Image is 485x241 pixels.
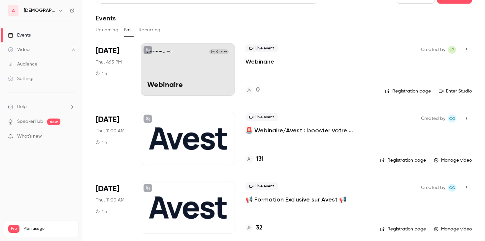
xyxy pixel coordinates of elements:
[17,103,27,110] span: Help
[245,58,274,66] a: Webinaire
[449,115,455,122] span: CG
[8,61,37,67] div: Audience
[439,88,472,94] a: Enter Studio
[141,43,235,96] a: [DEMOGRAPHIC_DATA][DATE] 4:15 PMWebinaire
[421,115,445,122] span: Created by
[96,197,124,203] span: Thu, 11:00 AM
[8,46,31,53] div: Videos
[256,155,264,164] h4: 131
[245,224,263,232] a: 32
[96,128,124,134] span: Thu, 11:00 AM
[421,184,445,192] span: Created by
[17,133,42,140] span: What's new
[96,25,118,35] button: Upcoming
[96,71,107,76] div: 1 h
[245,44,278,52] span: Live event
[147,81,229,90] p: Webinaire
[96,112,130,165] div: Apr 10 Thu, 11:00 AM (Europe/Paris)
[8,103,75,110] li: help-dropdown-opener
[434,226,472,232] a: Manage video
[96,115,119,125] span: [DATE]
[96,43,130,96] div: Jun 5 Thu, 4:15 PM (Europe/Paris)
[245,126,370,134] a: 🚨 Webinaire/Avest : booster votre prospection téléphonique 🚀
[96,181,130,234] div: Mar 13 Thu, 11:00 AM (Europe/Paris)
[385,88,431,94] a: Registration page
[448,115,456,122] span: Clément Garo
[448,46,456,54] span: louis pasquier
[47,119,60,125] span: new
[245,196,346,203] a: 📢 Formation Exclusive sur Avest 📢
[139,25,161,35] button: Recurring
[8,32,31,39] div: Events
[245,155,264,164] a: 131
[434,157,472,164] a: Manage video
[421,46,445,54] span: Created by
[96,140,107,145] div: 1 h
[245,113,278,121] span: Live event
[449,184,455,192] span: CG
[124,25,133,35] button: Past
[380,157,426,164] a: Registration page
[380,226,426,232] a: Registration page
[96,14,116,22] h1: Events
[8,75,34,82] div: Settings
[67,134,75,140] iframe: Noticeable Trigger
[17,118,43,125] a: SpeakerHub
[96,184,119,194] span: [DATE]
[448,184,456,192] span: Clément Garo
[450,46,454,54] span: lp
[256,224,263,232] h4: 32
[23,226,74,231] span: Plan usage
[256,86,260,94] h4: 0
[96,59,122,66] span: Thu, 4:15 PM
[96,46,119,56] span: [DATE]
[8,225,19,233] span: Pro
[24,7,55,14] h6: [DEMOGRAPHIC_DATA]
[209,49,228,54] span: [DATE] 4:15 PM
[12,7,15,14] span: A
[96,209,107,214] div: 1 h
[147,50,171,53] p: [DEMOGRAPHIC_DATA]
[245,86,260,94] a: 0
[245,182,278,190] span: Live event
